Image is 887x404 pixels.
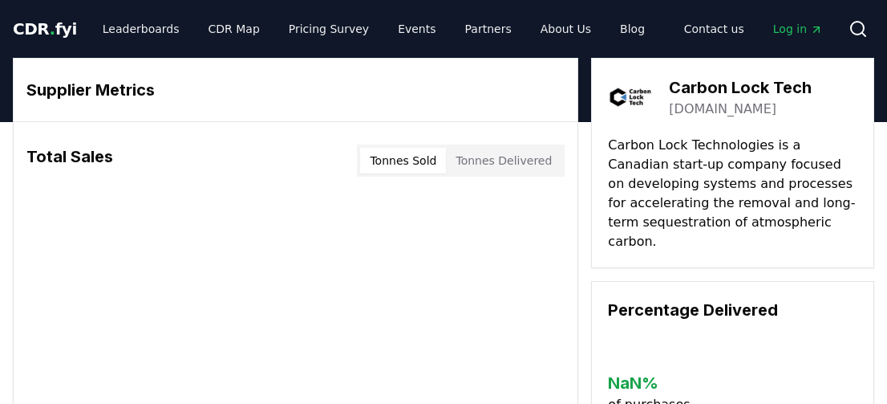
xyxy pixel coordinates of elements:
[90,14,192,43] a: Leaderboards
[608,75,653,120] img: Carbon Lock Tech-logo
[50,19,55,39] span: .
[528,14,604,43] a: About Us
[385,14,448,43] a: Events
[196,14,273,43] a: CDR Map
[608,371,724,395] h3: NaN %
[608,298,857,322] h3: Percentage Delivered
[669,100,776,119] a: [DOMAIN_NAME]
[13,18,77,40] a: CDR.fyi
[26,145,113,177] h3: Total Sales
[26,78,565,102] h3: Supplier Metrics
[446,148,561,173] button: Tonnes Delivered
[608,136,857,251] p: Carbon Lock Technologies is a Canadian start-up company focused on developing systems and process...
[13,19,77,39] span: CDR fyi
[669,75,812,100] h3: Carbon Lock Tech
[607,14,658,43] a: Blog
[760,14,836,43] a: Log in
[276,14,382,43] a: Pricing Survey
[671,14,757,43] a: Contact us
[452,14,525,43] a: Partners
[360,148,446,173] button: Tonnes Sold
[671,14,836,43] nav: Main
[773,21,823,37] span: Log in
[90,14,658,43] nav: Main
